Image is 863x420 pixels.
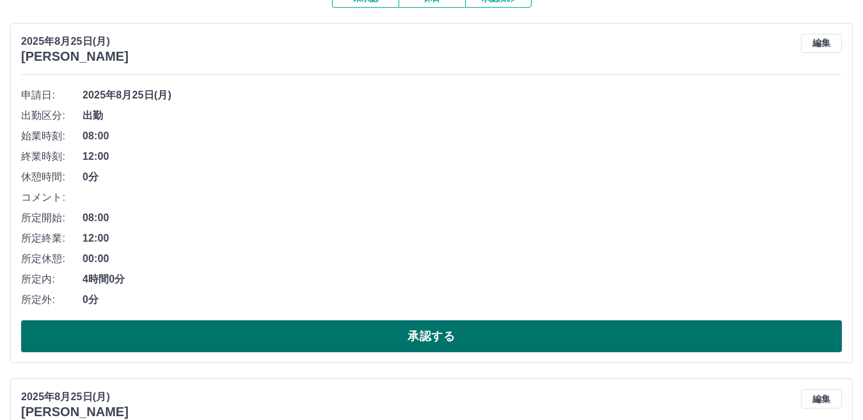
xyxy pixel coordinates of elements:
span: 所定開始: [21,210,83,226]
span: 申請日: [21,88,83,103]
span: 08:00 [83,210,842,226]
span: 12:00 [83,231,842,246]
span: 始業時刻: [21,128,83,144]
span: 08:00 [83,128,842,144]
button: 編集 [801,389,842,408]
h3: [PERSON_NAME] [21,49,129,64]
span: 所定休憩: [21,251,83,267]
span: 2025年8月25日(月) [83,88,842,103]
span: 出勤 [83,108,842,123]
span: 休憩時間: [21,169,83,185]
h3: [PERSON_NAME] [21,405,129,419]
span: 0分 [83,169,842,185]
span: 終業時刻: [21,149,83,164]
p: 2025年8月25日(月) [21,389,129,405]
p: 2025年8月25日(月) [21,34,129,49]
span: 所定外: [21,292,83,307]
span: 00:00 [83,251,842,267]
span: 0分 [83,292,842,307]
button: 承認する [21,320,842,352]
span: コメント: [21,190,83,205]
span: 所定終業: [21,231,83,246]
span: 出勤区分: [21,108,83,123]
button: 編集 [801,34,842,53]
span: 4時間0分 [83,272,842,287]
span: 12:00 [83,149,842,164]
span: 所定内: [21,272,83,287]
